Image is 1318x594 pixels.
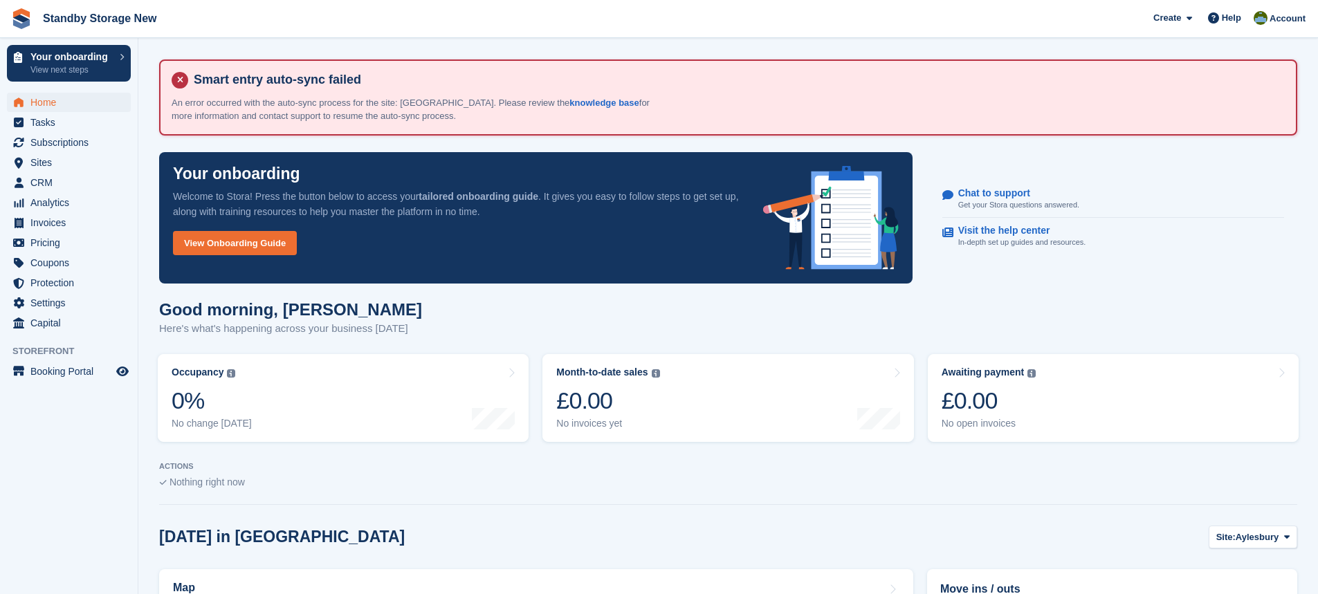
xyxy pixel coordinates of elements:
a: menu [7,362,131,381]
h4: Smart entry auto-sync failed [188,72,1285,88]
img: Aaron Winter [1254,11,1267,25]
a: View Onboarding Guide [173,231,297,255]
a: menu [7,113,131,132]
p: ACTIONS [159,462,1297,471]
span: Nothing right now [170,476,245,488]
p: Welcome to Stora! Press the button below to access your . It gives you easy to follow steps to ge... [173,189,741,219]
div: £0.00 [556,387,659,415]
div: No open invoices [942,418,1036,429]
img: icon-info-grey-7440780725fd019a000dd9b08b2336e03edf1995a4989e88bcd33f0948082b44.svg [1027,369,1036,378]
a: Chat to support Get your Stora questions answered. [942,180,1284,219]
span: Create [1153,11,1181,25]
div: No change [DATE] [172,418,252,429]
a: menu [7,273,131,293]
a: menu [7,133,131,152]
p: Your onboarding [173,166,300,182]
span: Invoices [30,213,113,232]
h2: Map [173,582,195,594]
a: menu [7,233,131,252]
button: Site: Aylesbury [1209,526,1297,548]
p: View next steps [30,64,113,76]
span: Storefront [12,344,138,358]
div: £0.00 [942,387,1036,415]
span: Sites [30,153,113,172]
span: Aylesbury [1236,530,1279,544]
a: Awaiting payment £0.00 No open invoices [928,354,1299,442]
span: Account [1270,12,1306,26]
p: In-depth set up guides and resources. [958,236,1086,248]
h2: [DATE] in [GEOGRAPHIC_DATA] [159,528,405,546]
div: Month-to-date sales [556,366,648,378]
img: blank_slate_check_icon-ba018cac091ee9be17c0a81a6c232d5eb81de652e7a59be601be346b1b6ddf79.svg [159,480,167,485]
p: Your onboarding [30,52,113,62]
div: Awaiting payment [942,366,1025,378]
a: menu [7,153,131,172]
h1: Good morning, [PERSON_NAME] [159,300,422,319]
a: Standby Storage New [37,7,162,30]
a: Occupancy 0% No change [DATE] [158,354,529,442]
img: onboarding-info-6c161a55d2c0e0a8cae90662b2fe09162a5109e8cc188191df67fb4f79e88e88.svg [763,166,899,270]
img: stora-icon-8386f47178a22dfd0bd8f6a31ec36ba5ce8667c1dd55bd0f319d3a0aa187defe.svg [11,8,32,29]
span: CRM [30,173,113,192]
span: Pricing [30,233,113,252]
span: Site: [1216,530,1236,544]
div: 0% [172,387,252,415]
span: Protection [30,273,113,293]
span: Help [1222,11,1241,25]
span: Coupons [30,253,113,272]
span: Capital [30,313,113,333]
a: knowledge base [569,98,639,108]
a: menu [7,313,131,333]
span: Tasks [30,113,113,132]
a: menu [7,193,131,212]
a: menu [7,253,131,272]
a: menu [7,293,131,313]
a: menu [7,173,131,192]
a: Visit the help center In-depth set up guides and resources. [942,218,1284,255]
img: icon-info-grey-7440780725fd019a000dd9b08b2336e03edf1995a4989e88bcd33f0948082b44.svg [652,369,660,378]
span: Booking Portal [30,362,113,381]
div: No invoices yet [556,418,659,429]
p: Visit the help center [958,225,1075,236]
a: Preview store [114,363,131,380]
a: Your onboarding View next steps [7,45,131,82]
span: Analytics [30,193,113,212]
img: icon-info-grey-7440780725fd019a000dd9b08b2336e03edf1995a4989e88bcd33f0948082b44.svg [227,369,235,378]
p: Chat to support [958,187,1068,199]
div: Occupancy [172,366,223,378]
p: Get your Stora questions answered. [958,199,1079,211]
a: Month-to-date sales £0.00 No invoices yet [542,354,913,442]
p: An error occurred with the auto-sync process for the site: [GEOGRAPHIC_DATA]. Please review the f... [172,96,656,123]
span: Home [30,93,113,112]
p: Here's what's happening across your business [DATE] [159,321,422,337]
strong: tailored onboarding guide [419,191,538,202]
span: Subscriptions [30,133,113,152]
span: Settings [30,293,113,313]
a: menu [7,93,131,112]
a: menu [7,213,131,232]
